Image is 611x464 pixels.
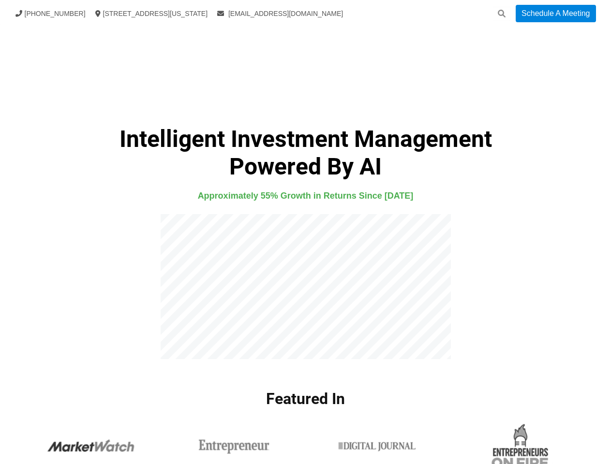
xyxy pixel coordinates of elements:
[19,390,592,422] h1: Featured In
[516,5,596,22] a: Schedule A Meeting
[19,188,592,203] h4: Approximately 55% Growth in Returns Since [DATE]
[217,10,343,17] a: [EMAIL_ADDRESS][DOMAIN_NAME]
[95,10,208,17] a: [STREET_ADDRESS][US_STATE]
[229,153,382,180] b: Powered By AI
[15,10,86,17] a: [PHONE_NUMBER]
[19,125,592,180] h1: Intelligent Investment Management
